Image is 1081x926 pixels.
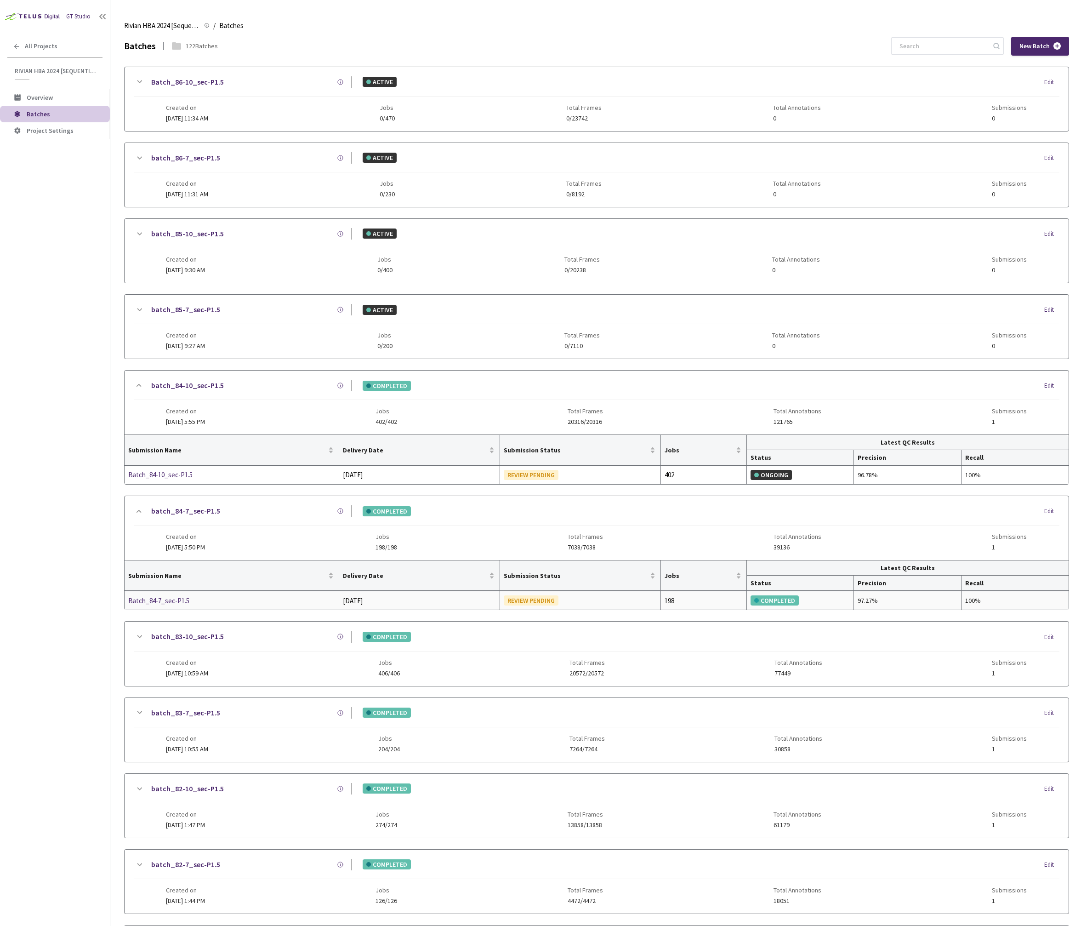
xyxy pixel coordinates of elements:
span: 0/230 [380,191,395,198]
a: batch_83-10_sec-P1.5 [151,631,224,642]
div: REVIEW PENDING [504,595,558,606]
span: 198/198 [376,544,397,551]
div: batch_83-7_sec-P1.5COMPLETEDEditCreated on[DATE] 10:55 AMJobs204/204Total Frames7264/7264Total An... [125,698,1069,762]
span: 1 [992,418,1027,425]
a: batch_84-10_sec-P1.5 [151,380,224,391]
span: 121765 [774,418,821,425]
div: 198 [665,595,743,606]
div: batch_83-10_sec-P1.5COMPLETEDEditCreated on[DATE] 10:59 AMJobs406/406Total Frames20572/20572Total... [125,622,1069,686]
th: Delivery Date [339,560,500,591]
span: 39136 [774,544,821,551]
div: [DATE] [343,469,496,480]
span: 0 [992,191,1027,198]
span: Rivian HBA 2024 [Sequential] [15,67,97,75]
span: 0 [773,191,821,198]
span: Created on [166,811,205,818]
input: Search [894,38,992,54]
div: 402 [665,469,743,480]
span: Rivian HBA 2024 [Sequential] [124,20,199,31]
span: 20316/20316 [568,418,603,425]
span: Total Frames [569,735,605,742]
span: 0/23742 [566,115,602,122]
span: Total Annotations [774,659,822,666]
div: ACTIVE [363,305,397,315]
div: 100% [965,595,1065,606]
a: batch_85-10_sec-P1.5 [151,228,224,240]
div: ACTIVE [363,153,397,163]
span: Submission Status [504,572,648,579]
th: Latest QC Results [747,560,1069,576]
th: Submission Status [500,435,661,465]
div: REVIEW PENDING [504,470,558,480]
span: Total Annotations [773,180,821,187]
span: 274/274 [376,822,397,829]
span: 1 [992,897,1027,904]
span: Total Frames [564,332,600,339]
span: Submission Name [128,446,326,454]
span: Jobs [377,332,393,339]
span: Created on [166,256,205,263]
span: Jobs [665,446,734,454]
span: [DATE] 10:55 AM [166,745,208,753]
span: 0/8192 [566,191,602,198]
span: 0 [992,115,1027,122]
div: Edit [1044,154,1059,163]
div: Edit [1044,78,1059,87]
div: 96.78% [858,470,957,480]
span: Batches [219,20,244,31]
span: Delivery Date [343,572,487,579]
th: Delivery Date [339,435,500,465]
span: 0/20238 [564,267,600,274]
div: batch_85-7_sec-P1.5ACTIVEEditCreated on[DATE] 9:27 AMJobs0/200Total Frames0/7110Total Annotations... [125,295,1069,359]
th: Latest QC Results [747,435,1069,450]
span: Created on [166,407,205,415]
a: batch_83-7_sec-P1.5 [151,707,220,719]
span: 0/200 [377,343,393,349]
span: Total Annotations [772,332,820,339]
th: Status [747,450,854,465]
span: [DATE] 5:50 PM [166,543,205,551]
span: [DATE] 11:34 AM [166,114,208,122]
div: GT Studio [66,12,91,21]
th: Precision [854,450,961,465]
span: Total Annotations [774,533,821,540]
span: 0 [772,267,820,274]
span: Submissions [992,256,1027,263]
span: Total Frames [568,886,603,894]
div: COMPLETED [363,859,411,869]
div: COMPLETED [751,595,799,606]
a: Batch_84-7_sec-P1.5 [128,595,226,606]
span: Submissions [992,407,1027,415]
a: batch_82-7_sec-P1.5 [151,859,220,870]
a: batch_86-7_sec-P1.5 [151,152,220,164]
th: Recall [962,450,1069,465]
span: Jobs [376,533,397,540]
div: COMPLETED [363,632,411,642]
li: / [213,20,216,31]
span: Jobs [378,735,400,742]
span: Total Frames [566,180,602,187]
span: Jobs [376,407,397,415]
span: Created on [166,533,205,540]
span: Submission Name [128,572,326,579]
span: Submissions [992,659,1027,666]
th: Precision [854,576,961,591]
div: 97.27% [858,595,957,606]
div: Edit [1044,860,1059,869]
span: Total Annotations [773,104,821,111]
div: Edit [1044,784,1059,794]
span: Jobs [378,659,400,666]
div: ONGOING [751,470,792,480]
a: Batch_84-10_sec-P1.5 [128,469,226,480]
th: Status [747,576,854,591]
span: 20572/20572 [569,670,605,677]
div: 100% [965,470,1065,480]
span: 1 [992,670,1027,677]
div: batch_84-10_sec-P1.5COMPLETEDEditCreated on[DATE] 5:55 PMJobs402/402Total Frames20316/20316Total ... [125,371,1069,434]
span: Total Frames [569,659,605,666]
span: Created on [166,659,208,666]
div: [DATE] [343,595,496,606]
span: 406/406 [378,670,400,677]
span: Submissions [992,811,1027,818]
